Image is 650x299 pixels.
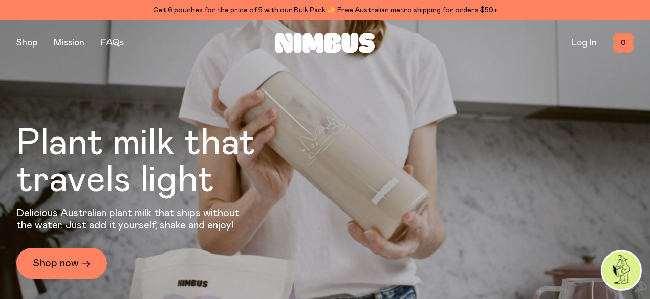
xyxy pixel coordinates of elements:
[16,125,311,199] h1: Plant milk that travels light
[101,38,124,48] a: FAQs
[16,207,246,232] p: Delicious Australian plant milk that ships without the water. Just add it yourself, shake and enjoy!
[54,38,84,48] a: Mission
[16,4,634,16] div: Get 6 pouches for the price of 5 with our Bulk Pack ✨ Free Australian metro shipping for orders $59+
[613,33,634,53] button: 0
[602,251,640,289] img: agent
[16,248,107,279] a: Shop now →
[571,38,597,48] a: Log In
